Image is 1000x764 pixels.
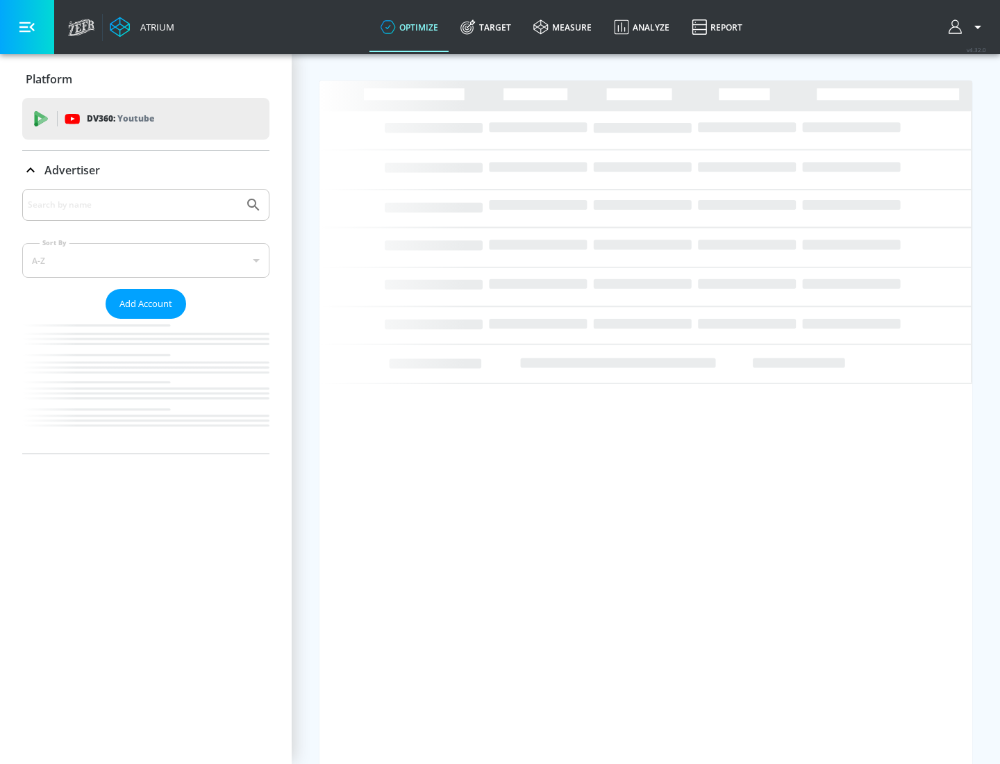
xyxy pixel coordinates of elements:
div: A-Z [22,243,269,278]
p: Youtube [117,111,154,126]
a: Target [449,2,522,52]
button: Add Account [106,289,186,319]
div: Atrium [135,21,174,33]
div: Advertiser [22,189,269,454]
a: Report [681,2,753,52]
a: Analyze [603,2,681,52]
span: Add Account [119,296,172,312]
div: DV360: Youtube [22,98,269,140]
p: Platform [26,72,72,87]
nav: list of Advertiser [22,319,269,454]
a: Atrium [110,17,174,38]
a: optimize [369,2,449,52]
span: v 4.32.0 [967,46,986,53]
a: measure [522,2,603,52]
p: Advertiser [44,163,100,178]
div: Platform [22,60,269,99]
label: Sort By [40,238,69,247]
p: DV360: [87,111,154,126]
div: Advertiser [22,151,269,190]
input: Search by name [28,196,238,214]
